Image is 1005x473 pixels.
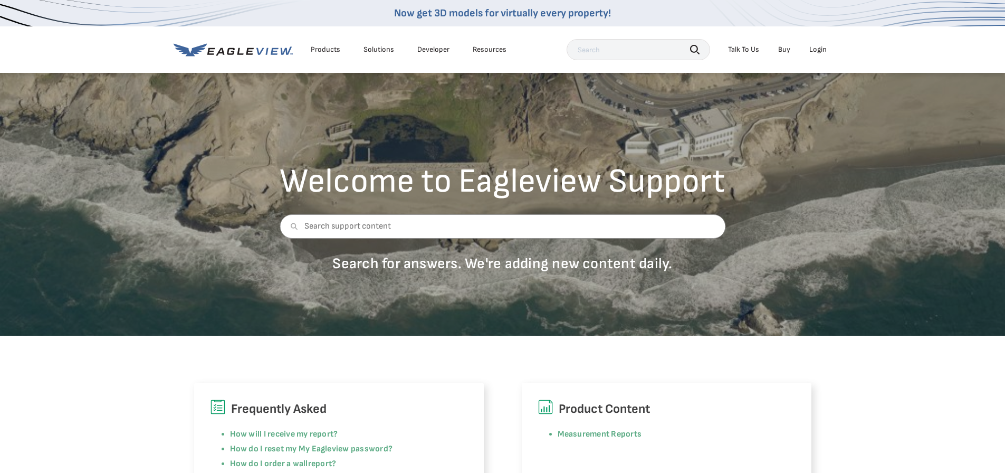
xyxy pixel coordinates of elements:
a: Developer [417,45,449,54]
a: ? [332,459,336,469]
div: Products [311,45,340,54]
a: How do I order a wall [230,459,308,469]
a: How will I receive my report? [230,429,338,439]
p: Search for answers. We're adding new content daily. [280,254,725,273]
a: How do I reset my My Eagleview password? [230,444,393,454]
div: Resources [473,45,506,54]
h6: Frequently Asked [210,399,468,419]
input: Search support content [280,214,725,239]
a: Buy [778,45,790,54]
a: report [308,459,332,469]
div: Talk To Us [728,45,759,54]
div: Login [809,45,827,54]
div: Solutions [363,45,394,54]
input: Search [567,39,710,60]
a: Measurement Reports [558,429,642,439]
a: Now get 3D models for virtually every property! [394,7,611,20]
h6: Product Content [538,399,796,419]
h2: Welcome to Eagleview Support [280,165,725,198]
